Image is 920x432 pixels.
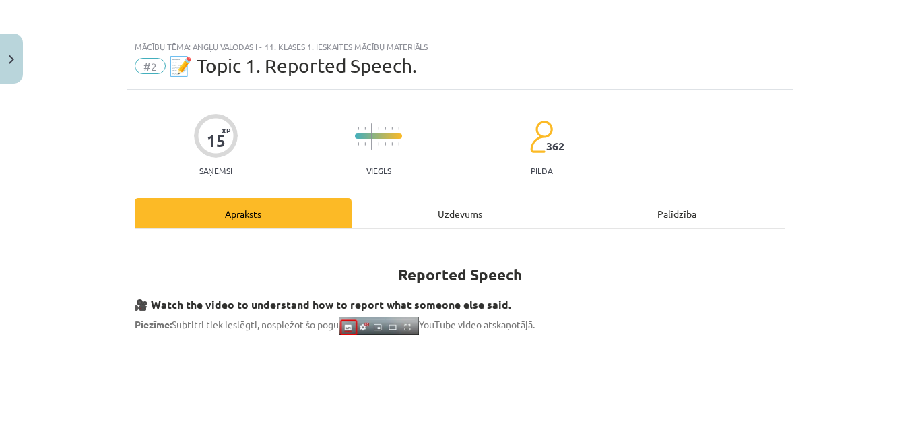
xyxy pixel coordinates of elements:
[194,166,238,175] p: Saņemsi
[222,127,230,134] span: XP
[358,127,359,130] img: icon-short-line-57e1e144782c952c97e751825c79c345078a6d821885a25fce030b3d8c18986b.svg
[385,127,386,130] img: icon-short-line-57e1e144782c952c97e751825c79c345078a6d821885a25fce030b3d8c18986b.svg
[135,297,511,311] strong: 🎥 Watch the video to understand how to report what someone else said.
[568,198,785,228] div: Palīdzība
[398,127,399,130] img: icon-short-line-57e1e144782c952c97e751825c79c345078a6d821885a25fce030b3d8c18986b.svg
[371,123,372,150] img: icon-long-line-d9ea69661e0d244f92f715978eff75569469978d946b2353a9bb055b3ed8787d.svg
[364,142,366,146] img: icon-short-line-57e1e144782c952c97e751825c79c345078a6d821885a25fce030b3d8c18986b.svg
[546,140,564,152] span: 362
[169,55,417,77] span: 📝 Topic 1. Reported Speech.
[391,142,393,146] img: icon-short-line-57e1e144782c952c97e751825c79c345078a6d821885a25fce030b3d8c18986b.svg
[531,166,552,175] p: pilda
[391,127,393,130] img: icon-short-line-57e1e144782c952c97e751825c79c345078a6d821885a25fce030b3d8c18986b.svg
[398,142,399,146] img: icon-short-line-57e1e144782c952c97e751825c79c345078a6d821885a25fce030b3d8c18986b.svg
[135,318,535,330] span: Subtitri tiek ieslēgti, nospiežot šo pogu YouTube video atskaņotājā.
[135,318,172,330] strong: Piezīme:
[529,120,553,154] img: students-c634bb4e5e11cddfef0936a35e636f08e4e9abd3cc4e673bd6f9a4125e45ecb1.svg
[135,58,166,74] span: #2
[398,265,522,284] strong: Reported Speech
[378,127,379,130] img: icon-short-line-57e1e144782c952c97e751825c79c345078a6d821885a25fce030b3d8c18986b.svg
[352,198,568,228] div: Uzdevums
[135,198,352,228] div: Apraksts
[364,127,366,130] img: icon-short-line-57e1e144782c952c97e751825c79c345078a6d821885a25fce030b3d8c18986b.svg
[9,55,14,64] img: icon-close-lesson-0947bae3869378f0d4975bcd49f059093ad1ed9edebbc8119c70593378902aed.svg
[378,142,379,146] img: icon-short-line-57e1e144782c952c97e751825c79c345078a6d821885a25fce030b3d8c18986b.svg
[207,131,226,150] div: 15
[366,166,391,175] p: Viegls
[358,142,359,146] img: icon-short-line-57e1e144782c952c97e751825c79c345078a6d821885a25fce030b3d8c18986b.svg
[135,42,785,51] div: Mācību tēma: Angļu valodas i - 11. klases 1. ieskaites mācību materiāls
[385,142,386,146] img: icon-short-line-57e1e144782c952c97e751825c79c345078a6d821885a25fce030b3d8c18986b.svg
